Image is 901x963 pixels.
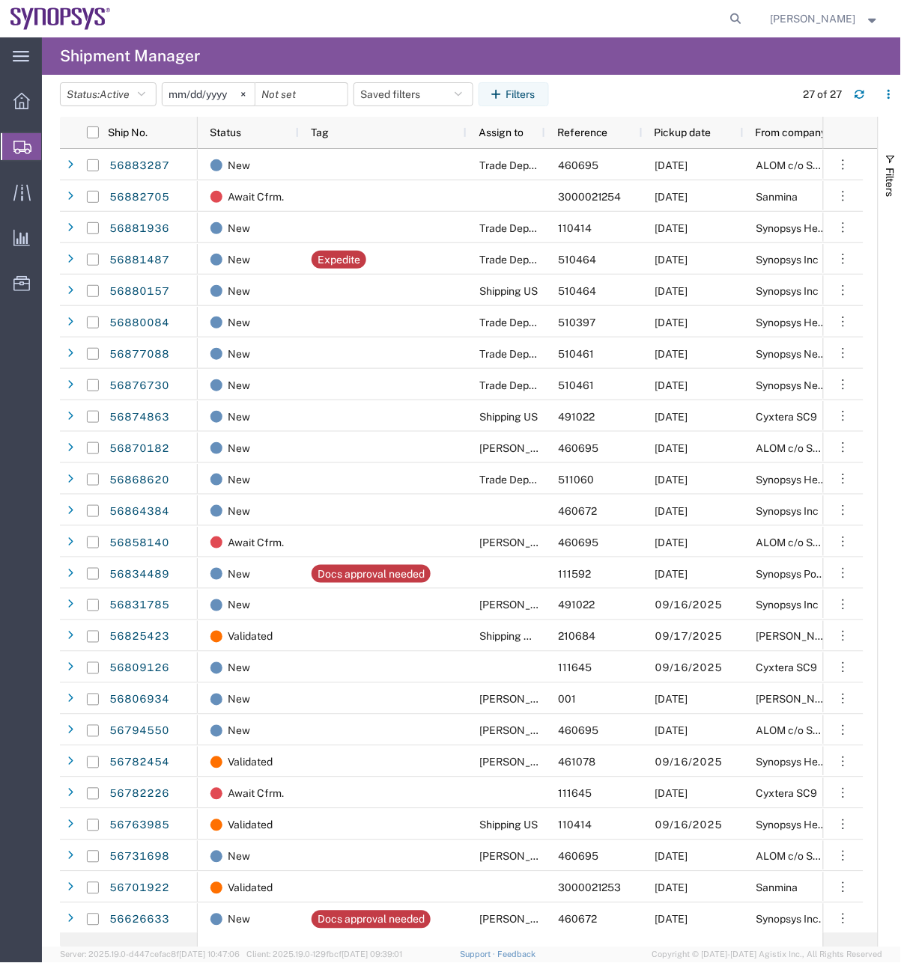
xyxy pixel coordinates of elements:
a: Support [461,950,498,959]
span: ALOM c/o SYNOPSYS [756,159,862,171]
div: Docs approval needed [318,565,425,583]
span: New [228,213,250,244]
span: 09/19/2025 [655,411,688,423]
a: 56809126 [109,657,170,681]
span: ALOM c/o SYNOPSYS [756,851,862,863]
span: Validated [228,747,273,778]
span: 111645 [558,662,592,674]
a: 56782454 [109,751,170,775]
span: Synopsys Inc. [756,914,822,926]
span: 3000021253 [558,882,622,894]
span: Filters [885,168,897,197]
span: Validated [228,810,273,841]
span: Rafael Chacon [479,725,565,737]
span: Javad EMS [756,694,867,706]
span: Await Cfrm. [228,778,284,810]
span: 460695 [558,442,598,454]
span: Trade Department [479,317,567,328]
span: ALOM c/o SYNOPSYS [756,725,862,737]
span: New [228,370,250,401]
a: 56794550 [109,720,170,744]
span: 09/19/2025 [655,191,688,203]
div: 27 of 27 [804,87,843,103]
span: Await Cfrm. [228,181,284,213]
span: ALOM c/o SYNOPSYS [756,536,862,548]
span: [DATE] 09:39:01 [342,950,402,959]
span: New [228,715,250,747]
span: 08/28/2025 [655,914,688,926]
span: New [228,275,250,307]
span: 09/19/2025 [655,536,688,548]
a: 56864384 [109,500,170,524]
input: Not set [163,83,255,106]
span: [DATE] 10:47:06 [179,950,240,959]
button: Saved filters [354,82,473,106]
span: Synopsys Nepean CA09 [756,379,873,391]
span: 09/17/2025 [655,631,723,643]
span: ALOM c/o SYNOPSYS [756,442,862,454]
a: 56806934 [109,688,170,712]
span: Synopsys Nepean CA09 [756,348,873,360]
span: Trade Department [479,254,567,266]
span: 3000021254 [558,191,622,203]
span: 460695 [558,159,598,171]
span: 460695 [558,536,598,548]
span: Cyxtera SC9 [756,788,818,800]
div: Docs approval needed [318,911,425,929]
span: Trade Department [479,348,567,360]
span: 460672 [558,914,597,926]
span: Trade Department [479,474,567,486]
span: Active [100,88,130,100]
span: 09/16/2025 [655,819,723,831]
a: 56858140 [109,531,170,555]
span: 460672 [558,505,597,517]
span: 461078 [558,756,595,768]
span: Shipping US [479,411,538,423]
span: 001 [558,694,576,706]
span: 111645 [558,788,592,800]
span: Shipping US [479,819,538,831]
a: 56880084 [109,311,170,335]
span: New [228,684,250,715]
span: Synopsys Headquarters USSV [756,317,901,328]
a: 56881487 [109,248,170,272]
a: 56782226 [109,783,170,807]
span: 09/23/2025 [655,159,688,171]
span: Trade Department [479,159,567,171]
a: 56701922 [109,877,170,901]
span: 510464 [558,285,596,297]
span: 491022 [558,411,595,423]
span: 510464 [558,254,596,266]
span: New [228,338,250,370]
span: New [228,558,250,590]
span: 09/19/2025 [655,317,688,328]
img: logo [10,7,111,30]
a: 56874863 [109,406,170,429]
span: Synopsys Inc [756,285,819,297]
span: Synopsys Inc [756,505,819,517]
span: Rafael Chacon [479,599,565,611]
span: 111592 [558,568,591,580]
span: New [228,904,250,935]
span: Cyxtera SC9 [756,662,818,674]
button: Filters [479,82,549,106]
a: 56870182 [109,437,170,461]
span: New [228,590,250,621]
span: Synopsys Headquarters USSV [756,819,901,831]
span: Server: 2025.19.0-d447cefac8f [60,950,240,959]
span: Reference [557,126,608,138]
a: 56868620 [109,468,170,492]
span: 09/19/2025 [655,285,688,297]
span: 09/19/2025 [655,474,688,486]
span: From company [756,126,827,138]
span: Pickup date [655,126,712,138]
a: 56626633 [109,908,170,932]
span: Client: 2025.19.0-129fbcf [246,950,402,959]
span: 110414 [558,819,592,831]
input: Not set [255,83,348,106]
a: Feedback [497,950,536,959]
span: 09/16/2025 [655,662,723,674]
span: 09/19/2025 [655,254,688,266]
span: 460695 [558,725,598,737]
span: Await Cfrm. [228,527,284,558]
